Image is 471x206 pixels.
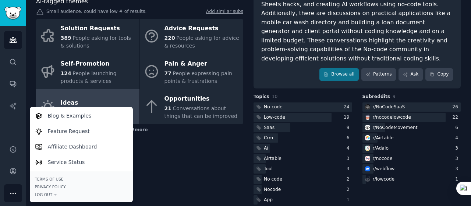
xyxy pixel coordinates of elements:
[140,54,243,89] a: Pain & Anger77People expressing pain points & frustrations
[164,23,240,35] div: Advice Requests
[425,68,453,81] button: Copy
[347,176,352,183] div: 2
[36,8,243,16] div: Small audience, could have low # of results.
[31,139,131,154] a: Affiliate Dashboard
[362,113,461,122] a: nocodelowcoder/nocodelowcode22
[254,175,352,184] a: No code2
[164,35,239,49] span: People asking for advice & resources
[164,70,171,76] span: 77
[347,156,352,162] div: 3
[455,176,461,183] div: 1
[4,7,21,20] img: GummySearch logo
[264,186,281,193] div: Nocode
[164,105,237,119] span: Conversations about things that can be improved
[452,104,461,111] div: 26
[373,125,418,131] div: r/ NoCodeMovement
[455,156,461,162] div: 3
[365,156,370,161] img: nocode
[164,35,175,41] span: 220
[373,114,411,121] div: r/ nocodelowcode
[164,58,240,70] div: Pain & Anger
[347,145,352,152] div: 4
[254,185,352,194] a: Nocode2
[347,197,352,203] div: 1
[264,104,283,111] div: No-code
[362,94,390,100] span: Subreddits
[48,112,92,120] p: Blog & Examples
[365,135,370,140] img: Airtable
[61,58,136,70] div: Self-Promotion
[264,135,273,142] div: Crm
[362,144,461,153] a: Adalor/Adalo3
[140,89,243,124] a: Opportunities21Conversations about things that can be improved
[264,125,275,131] div: Saas
[362,123,461,132] a: NoCodeMovementr/NoCodeMovement6
[35,192,128,197] div: Log Out →
[347,135,352,142] div: 6
[362,164,461,174] a: webflowr/webflow3
[36,153,243,159] div: No posts bookmarked yet
[254,133,352,143] a: Crm6
[393,94,396,99] span: 9
[362,154,461,163] a: nocoder/nocode3
[344,104,352,111] div: 24
[35,177,128,182] a: Terms of Use
[347,125,352,131] div: 9
[347,186,352,193] div: 2
[61,97,132,109] div: Ideas
[362,102,461,112] a: NoCodeSaaSr/NoCodeSaaS26
[373,145,389,152] div: r/ Adalo
[36,54,139,89] a: Self-Promotion124People launching products & services
[264,156,281,162] div: Airtable
[164,105,171,111] span: 21
[254,195,352,205] a: App1
[365,115,370,120] img: nocodelowcode
[272,94,278,99] span: 10
[61,70,117,84] span: People launching products & services
[31,108,131,123] a: Blog & Examples
[31,154,131,170] a: Service Status
[61,35,131,49] span: People asking for tools & solutions
[61,70,71,76] span: 124
[365,125,370,130] img: NoCodeMovement
[373,135,394,142] div: r/ Airtable
[362,175,461,184] a: r/lowcode1
[373,166,395,172] div: r/ webflow
[206,8,243,16] a: Add similar subs
[264,114,285,121] div: Low-code
[344,114,352,121] div: 19
[264,145,268,152] div: Ai
[48,143,97,151] p: Affiliate Dashboard
[254,94,269,100] span: Topics
[399,68,423,81] a: Ask
[164,70,232,84] span: People expressing pain points & frustrations
[264,176,282,183] div: No code
[373,104,405,111] div: r/ NoCodeSaaS
[264,166,273,172] div: Tool
[365,146,370,151] img: Adalo
[365,166,370,171] img: webflow
[254,154,352,163] a: Airtable3
[48,158,85,166] p: Service Status
[455,145,461,152] div: 3
[373,156,393,162] div: r/ nocode
[373,176,395,183] div: r/ lowcode
[35,184,128,189] a: Privacy Policy
[319,68,359,81] a: Browse all
[140,19,243,54] a: Advice Requests220People asking for advice & resources
[264,197,273,203] div: App
[455,135,461,142] div: 4
[254,102,352,112] a: No-code24
[254,164,352,174] a: Tool3
[347,166,352,172] div: 3
[254,113,352,122] a: Low-code19
[36,89,139,124] a: Ideas68People suggesting ideas
[61,23,136,35] div: Solution Requests
[362,133,461,143] a: Airtabler/Airtable4
[455,166,461,172] div: 3
[254,144,352,153] a: Ai4
[254,123,352,132] a: Saas9
[36,19,139,54] a: Solution Requests389People asking for tools & solutions
[61,35,71,41] span: 389
[452,114,461,121] div: 22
